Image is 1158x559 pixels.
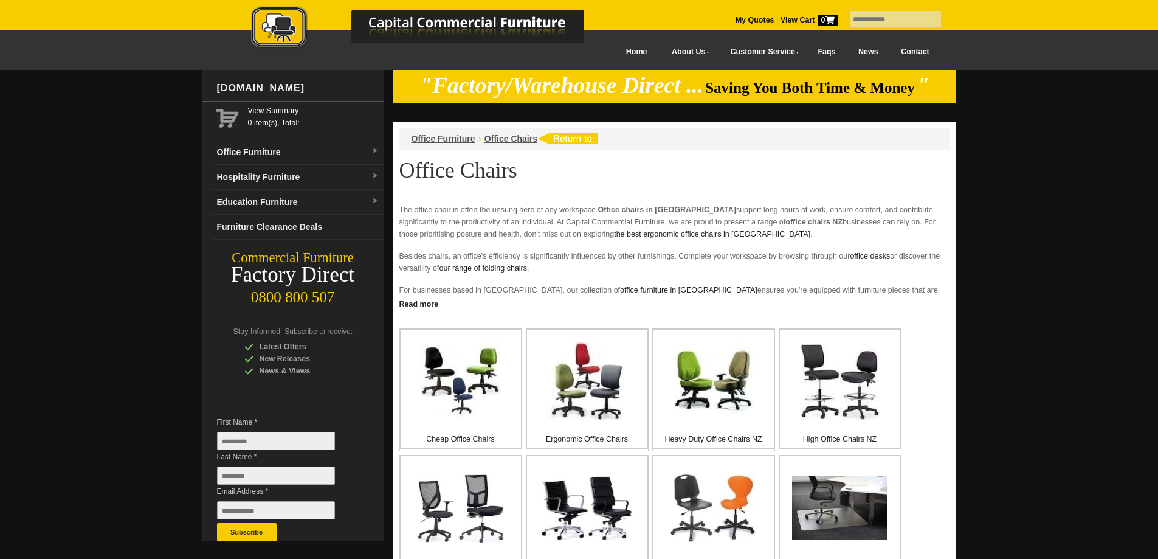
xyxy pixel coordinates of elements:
[778,16,837,24] a: View Cart0
[527,433,647,445] p: Ergonomic Office Chairs
[785,218,843,226] strong: office chairs NZ
[217,485,353,498] span: Email Address *
[548,342,626,420] img: Ergonomic Office Chairs
[652,328,775,451] a: Heavy Duty Office Chairs NZ Heavy Duty Office Chairs NZ
[399,204,950,240] p: The office chair is often the unsung hero of any workspace. support long hours of work, ensure co...
[217,416,353,428] span: First Name *
[780,433,900,445] p: High Office Chairs NZ
[217,523,277,541] button: Subscribe
[248,105,379,117] a: View Summary
[736,16,774,24] a: My Quotes
[439,264,528,273] a: our range of folding chairs
[422,342,500,420] img: Cheap Office Chairs
[244,365,360,377] div: News & Views
[484,134,537,144] a: Office Chairs
[401,433,521,445] p: Cheap Office Chairs
[614,230,810,238] a: the best ergonomic office chairs in [GEOGRAPHIC_DATA]
[284,327,353,336] span: Subscribe to receive:
[705,80,915,96] span: Saving You Both Time & Money
[717,38,806,66] a: Customer Service
[202,266,384,283] div: Factory Direct
[399,250,950,274] p: Besides chairs, an office's efficiency is significantly influenced by other furnishings. Complete...
[212,140,384,165] a: Office Furnituredropdown
[418,473,504,543] img: Mesh Office Chairs
[212,70,384,106] div: [DOMAIN_NAME]
[675,342,753,420] img: Heavy Duty Office Chairs NZ
[478,133,481,145] li: ›
[212,190,384,215] a: Education Furnituredropdown
[399,284,950,321] p: For businesses based in [GEOGRAPHIC_DATA], our collection of ensures you're equipped with furnitu...
[658,38,717,66] a: About Us
[233,327,281,336] span: Stay Informed
[248,105,379,127] span: 0 item(s), Total:
[598,206,736,214] strong: Office chairs in [GEOGRAPHIC_DATA]
[779,328,901,451] a: High Office Chairs NZ High Office Chairs NZ
[212,165,384,190] a: Hospitality Furnituredropdown
[801,344,880,420] img: High Office Chairs NZ
[371,198,379,205] img: dropdown
[792,476,887,540] img: Office Chair Mats
[218,6,643,54] a: Capital Commercial Furniture Logo
[526,328,649,451] a: Ergonomic Office Chairs Ergonomic Office Chairs
[371,148,379,155] img: dropdown
[393,295,956,310] a: Click to read more
[807,38,847,66] a: Faqs
[202,249,384,266] div: Commercial Furniture
[412,134,475,144] a: Office Furniture
[244,353,360,365] div: New Releases
[889,38,940,66] a: Contact
[669,474,757,543] img: Plastic Office Chairs
[217,501,335,519] input: Email Address *
[847,38,889,66] a: News
[541,475,633,541] img: Executive Office Chairs
[218,6,643,50] img: Capital Commercial Furniture Logo
[620,286,757,294] a: office furniture in [GEOGRAPHIC_DATA]
[244,341,360,353] div: Latest Offers
[217,432,335,450] input: First Name *
[399,328,522,451] a: Cheap Office Chairs Cheap Office Chairs
[917,73,929,98] em: "
[537,133,598,144] img: return to
[653,433,774,445] p: Heavy Duty Office Chairs NZ
[850,252,890,260] a: office desks
[371,173,379,180] img: dropdown
[202,283,384,306] div: 0800 800 507
[419,73,703,98] em: "Factory/Warehouse Direct ...
[212,215,384,240] a: Furniture Clearance Deals
[818,15,838,26] span: 0
[217,467,335,485] input: Last Name *
[781,16,838,24] strong: View Cart
[217,451,353,463] span: Last Name *
[399,159,950,182] h1: Office Chairs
